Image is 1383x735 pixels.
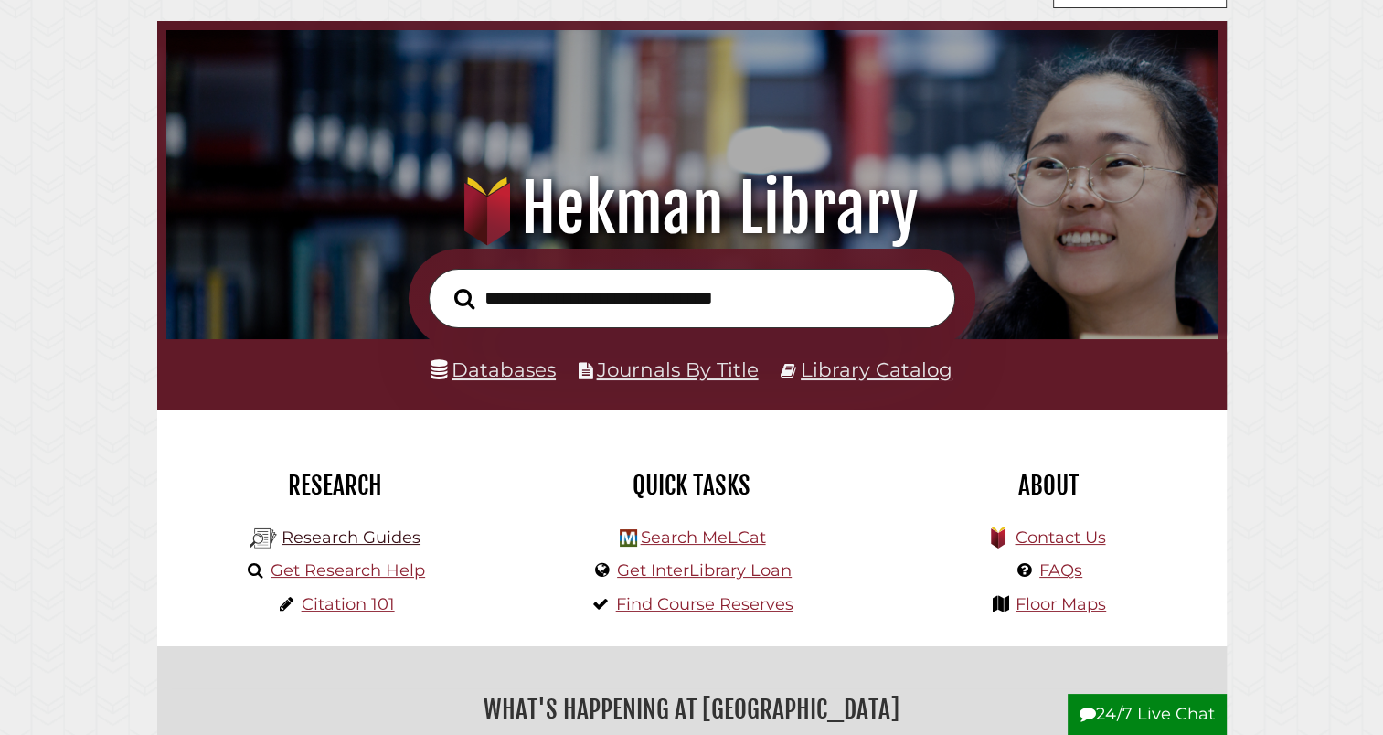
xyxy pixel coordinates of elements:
a: Databases [431,357,556,381]
a: Get Research Help [271,560,425,581]
h2: Quick Tasks [527,470,856,501]
h2: About [884,470,1213,501]
a: Citation 101 [302,594,395,614]
a: Find Course Reserves [616,594,793,614]
a: Get InterLibrary Loan [617,560,792,581]
a: Library Catalog [801,357,952,381]
img: Hekman Library Logo [250,525,277,552]
img: Hekman Library Logo [620,529,637,547]
a: Contact Us [1015,527,1105,548]
a: FAQs [1039,560,1082,581]
i: Search [454,287,474,309]
a: Search MeLCat [640,527,765,548]
a: Journals By Title [597,357,759,381]
h1: Hekman Library [186,168,1197,249]
a: Floor Maps [1016,594,1106,614]
a: Research Guides [282,527,420,548]
h2: What's Happening at [GEOGRAPHIC_DATA] [171,688,1213,730]
h2: Research [171,470,500,501]
button: Search [445,283,484,315]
